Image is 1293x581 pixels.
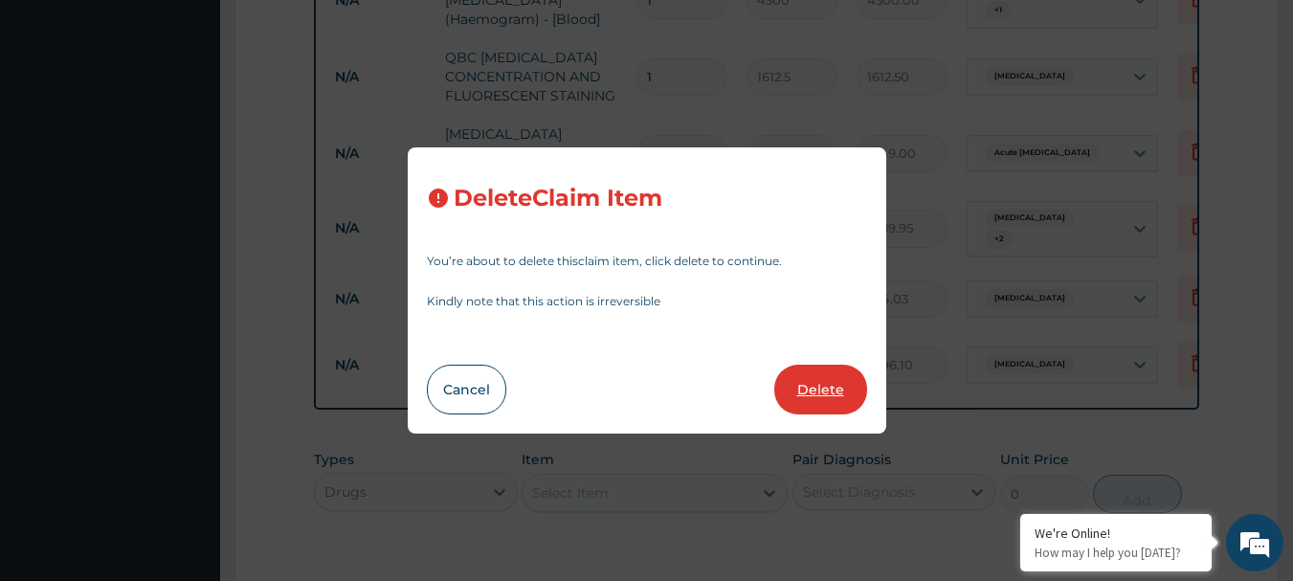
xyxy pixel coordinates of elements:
[454,186,662,212] h3: Delete Claim Item
[10,382,365,449] textarea: Type your message and hit 'Enter'
[111,170,264,364] span: We're online!
[1035,545,1197,561] p: How may I help you today?
[1035,525,1197,542] div: We're Online!
[427,296,867,307] p: Kindly note that this action is irreversible
[774,365,867,414] button: Delete
[35,96,78,144] img: d_794563401_company_1708531726252_794563401
[314,10,360,56] div: Minimize live chat window
[100,107,322,132] div: Chat with us now
[427,256,867,267] p: You’re about to delete this claim item , click delete to continue.
[427,365,506,414] button: Cancel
